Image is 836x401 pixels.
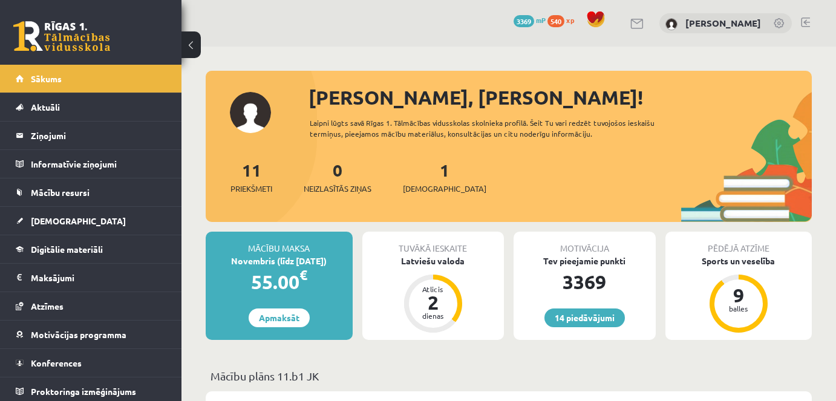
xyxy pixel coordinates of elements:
span: Konferences [31,357,82,368]
div: balles [720,305,757,312]
div: Tuvākā ieskaite [362,232,505,255]
a: Atzīmes [16,292,166,320]
a: 0Neizlasītās ziņas [304,159,371,195]
div: Mācību maksa [206,232,353,255]
div: Motivācija [514,232,656,255]
p: Mācību plāns 11.b1 JK [211,368,807,384]
a: Sākums [16,65,166,93]
div: Atlicis [415,285,451,293]
a: Apmaksāt [249,308,310,327]
a: Digitālie materiāli [16,235,166,263]
div: Laipni lūgts savā Rīgas 1. Tālmācības vidusskolas skolnieka profilā. Šeit Tu vari redzēt tuvojošo... [310,117,673,139]
span: xp [566,15,574,25]
a: 540 xp [547,15,580,25]
a: Latviešu valoda Atlicis 2 dienas [362,255,505,334]
div: 3369 [514,267,656,296]
a: Rīgas 1. Tālmācības vidusskola [13,21,110,51]
div: Pēdējā atzīme [665,232,812,255]
span: Aktuāli [31,102,60,112]
span: € [299,266,307,284]
a: Konferences [16,349,166,377]
a: Sports un veselība 9 balles [665,255,812,334]
div: dienas [415,312,451,319]
span: Neizlasītās ziņas [304,183,371,195]
span: Motivācijas programma [31,329,126,340]
a: 11Priekšmeti [230,159,272,195]
div: Sports un veselība [665,255,812,267]
a: 1[DEMOGRAPHIC_DATA] [403,159,486,195]
a: [PERSON_NAME] [685,17,761,29]
div: Tev pieejamie punkti [514,255,656,267]
span: Proktoringa izmēģinājums [31,386,136,397]
span: Sākums [31,73,62,84]
div: 2 [415,293,451,312]
span: mP [536,15,546,25]
div: Novembris (līdz [DATE]) [206,255,353,267]
a: Maksājumi [16,264,166,292]
img: Elise Burdikova [665,18,678,30]
span: 3369 [514,15,534,27]
a: Aktuāli [16,93,166,121]
a: Motivācijas programma [16,321,166,348]
div: [PERSON_NAME], [PERSON_NAME]! [309,83,812,112]
div: Latviešu valoda [362,255,505,267]
a: Mācību resursi [16,178,166,206]
span: Mācību resursi [31,187,90,198]
legend: Ziņojumi [31,122,166,149]
span: Atzīmes [31,301,64,311]
legend: Informatīvie ziņojumi [31,150,166,178]
span: Digitālie materiāli [31,244,103,255]
span: Priekšmeti [230,183,272,195]
a: 14 piedāvājumi [544,308,625,327]
span: 540 [547,15,564,27]
a: Ziņojumi [16,122,166,149]
span: [DEMOGRAPHIC_DATA] [403,183,486,195]
a: Informatīvie ziņojumi [16,150,166,178]
div: 55.00 [206,267,353,296]
span: [DEMOGRAPHIC_DATA] [31,215,126,226]
a: 3369 mP [514,15,546,25]
legend: Maksājumi [31,264,166,292]
div: 9 [720,285,757,305]
a: [DEMOGRAPHIC_DATA] [16,207,166,235]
